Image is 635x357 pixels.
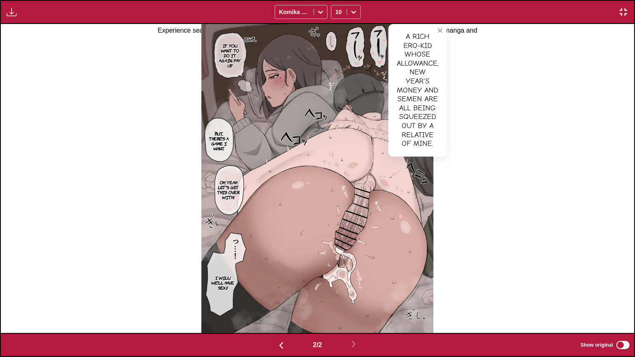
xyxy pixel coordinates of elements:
div: A rich ero-kid whose allowance, New Year's money and semen are all being squeezed out by a relati... [388,24,447,157]
img: Download translated images [7,7,17,17]
img: Next page [349,339,359,349]
button: close-tooltip [434,24,447,37]
img: Previous page [276,340,286,350]
span: Show original [580,342,613,348]
p: But... There's a game I want. [206,129,232,152]
img: Manga Panel [201,24,434,333]
input: Show original [616,341,630,349]
p: If you want to do it again, pay up. [216,41,243,69]
p: I will! We'll have sex!! [209,274,237,292]
p: Oh, yeah. Let's get this over with! [215,178,242,201]
span: 2 / 2 [313,341,322,349]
